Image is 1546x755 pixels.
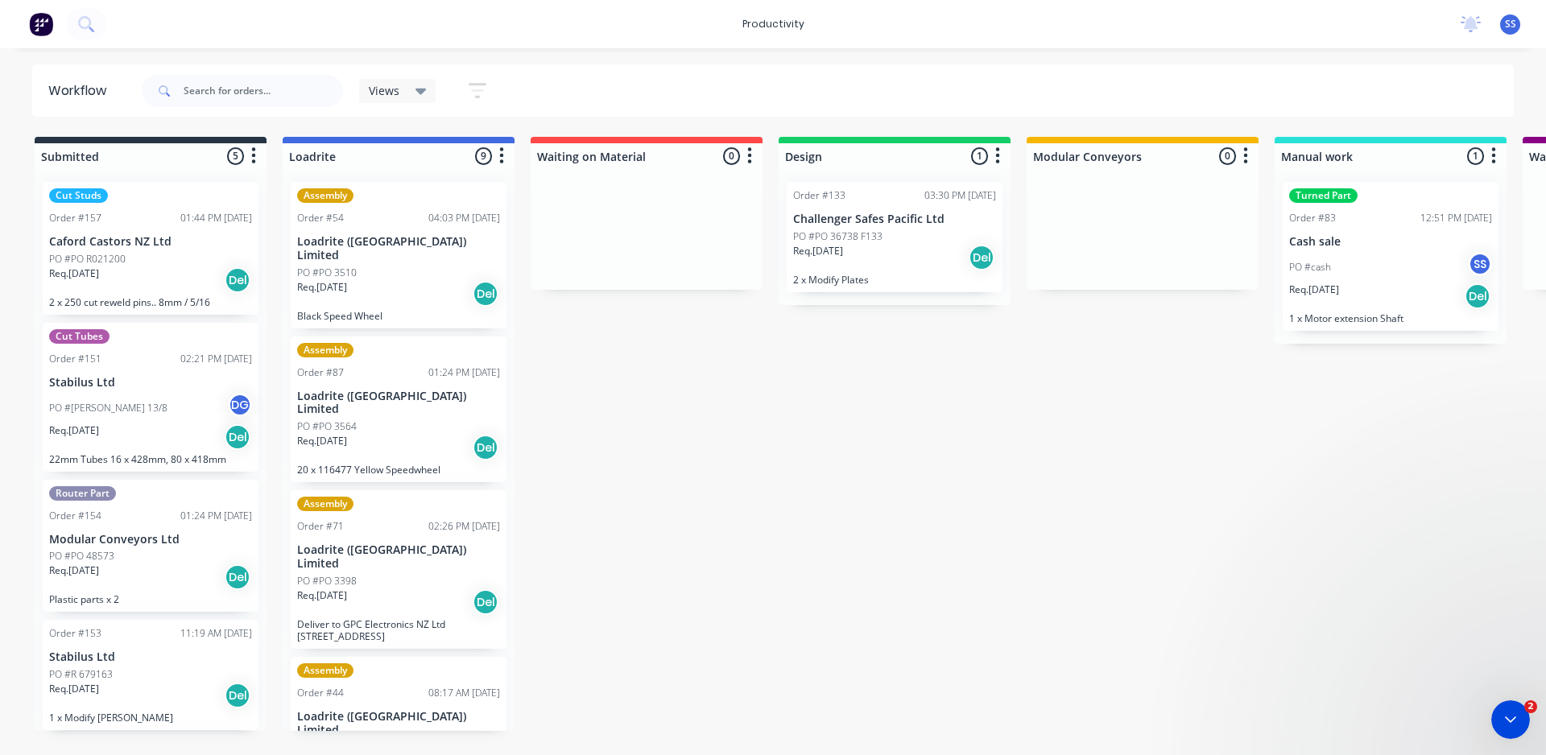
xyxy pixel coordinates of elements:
p: Req. [DATE] [1289,283,1339,297]
div: Del [225,564,250,590]
div: 01:44 PM [DATE] [180,211,252,225]
span: SS [1505,17,1516,31]
div: AssemblyOrder #7102:26 PM [DATE]Loadrite ([GEOGRAPHIC_DATA]) LimitedPO #PO 3398Req.[DATE]DelDeliv... [291,490,506,649]
div: Del [225,424,250,450]
p: PO #PO 3510 [297,266,357,280]
div: 12:51 PM [DATE] [1420,211,1492,225]
p: 1 x Motor extension Shaft [1289,312,1492,324]
div: 08:17 AM [DATE] [428,686,500,700]
div: AssemblyOrder #5404:03 PM [DATE]Loadrite ([GEOGRAPHIC_DATA]) LimitedPO #PO 3510Req.[DATE]DelBlack... [291,182,506,328]
p: Req. [DATE] [297,280,347,295]
div: Order #154 [49,509,101,523]
div: DG [228,393,252,417]
div: Del [969,245,994,270]
div: Turned PartOrder #8312:51 PM [DATE]Cash salePO #cashSSReq.[DATE]Del1 x Motor extension Shaft [1283,182,1498,331]
div: Del [225,683,250,708]
p: Loadrite ([GEOGRAPHIC_DATA]) Limited [297,710,500,737]
div: Order #71 [297,519,344,534]
p: Black Speed Wheel [297,310,500,322]
div: Del [1465,283,1490,309]
div: Order #87 [297,365,344,380]
div: 01:24 PM [DATE] [180,509,252,523]
div: Order #151 [49,352,101,366]
div: Assembly [297,343,353,357]
div: Assembly [297,188,353,203]
p: Req. [DATE] [49,423,99,438]
div: Order #54 [297,211,344,225]
iframe: Intercom live chat [1491,700,1530,739]
div: 02:21 PM [DATE] [180,352,252,366]
p: Loadrite ([GEOGRAPHIC_DATA]) Limited [297,235,500,262]
p: Req. [DATE] [49,682,99,696]
p: PO #PO 48573 [49,549,114,563]
div: Router Part [49,486,116,501]
p: Cash sale [1289,235,1492,249]
div: 02:26 PM [DATE] [428,519,500,534]
p: Modular Conveyors Ltd [49,533,252,547]
div: Cut Tubes [49,329,110,344]
span: Views [369,82,399,99]
div: Turned Part [1289,188,1358,203]
p: Req. [DATE] [297,588,347,603]
div: Workflow [48,81,114,101]
p: PO #PO 3398 [297,574,357,588]
p: PO #PO R021200 [49,252,126,266]
p: 2 x Modify Plates [793,274,996,286]
p: Stabilus Ltd [49,650,252,664]
div: 03:30 PM [DATE] [924,188,996,203]
div: Cut TubesOrder #15102:21 PM [DATE]Stabilus LtdPO #[PERSON_NAME] 13/8DGReq.[DATE]Del22mm Tubes 16 ... [43,323,258,472]
span: 2 [1524,700,1537,713]
p: 1 x Modify [PERSON_NAME] [49,712,252,724]
p: Loadrite ([GEOGRAPHIC_DATA]) Limited [297,543,500,571]
div: Order #153 [49,626,101,641]
div: Order #15311:19 AM [DATE]Stabilus LtdPO #R 679163Req.[DATE]Del1 x Modify [PERSON_NAME] [43,620,258,730]
p: 20 x 116477 Yellow Speedwheel [297,464,500,476]
div: 04:03 PM [DATE] [428,211,500,225]
div: Del [225,267,250,293]
div: Assembly [297,497,353,511]
div: AssemblyOrder #8701:24 PM [DATE]Loadrite ([GEOGRAPHIC_DATA]) LimitedPO #PO 3564Req.[DATE]Del20 x ... [291,336,506,483]
div: 01:24 PM [DATE] [428,365,500,380]
div: Order #83 [1289,211,1336,225]
div: Order #133 [793,188,845,203]
p: 22mm Tubes 16 x 428mm, 80 x 418mm [49,453,252,465]
div: SS [1468,252,1492,276]
div: Del [473,435,498,460]
p: Req. [DATE] [297,434,347,448]
p: Req. [DATE] [49,266,99,281]
p: PO #PO 36738 F133 [793,229,883,244]
p: Req. [DATE] [793,244,843,258]
div: 11:19 AM [DATE] [180,626,252,641]
p: Stabilus Ltd [49,376,252,390]
input: Search for orders... [184,75,343,107]
p: Deliver to GPC Electronics NZ Ltd [STREET_ADDRESS] [297,618,500,642]
p: PO #[PERSON_NAME] 13/8 [49,401,167,415]
p: Req. [DATE] [49,563,99,578]
div: Cut Studs [49,188,108,203]
div: Assembly [297,663,353,678]
div: Order #157 [49,211,101,225]
p: PO #PO 3564 [297,419,357,434]
div: Router PartOrder #15401:24 PM [DATE]Modular Conveyors LtdPO #PO 48573Req.[DATE]DelPlastic parts x 2 [43,480,258,613]
div: Order #13303:30 PM [DATE]Challenger Safes Pacific LtdPO #PO 36738 F133Req.[DATE]Del2 x Modify Plates [787,182,1002,292]
div: Cut StudsOrder #15701:44 PM [DATE]Caford Castors NZ LtdPO #PO R021200Req.[DATE]Del2 x 250 cut rew... [43,182,258,315]
p: Plastic parts x 2 [49,593,252,605]
div: Del [473,589,498,615]
div: productivity [734,12,812,36]
div: Del [473,281,498,307]
p: 2 x 250 cut reweld pins.. 8mm / 5/16 [49,296,252,308]
p: PO #cash [1289,260,1331,274]
p: Loadrite ([GEOGRAPHIC_DATA]) Limited [297,390,500,417]
p: Challenger Safes Pacific Ltd [793,212,996,226]
img: Factory [29,12,53,36]
p: Caford Castors NZ Ltd [49,235,252,249]
p: PO #R 679163 [49,667,113,682]
div: Order #44 [297,686,344,700]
